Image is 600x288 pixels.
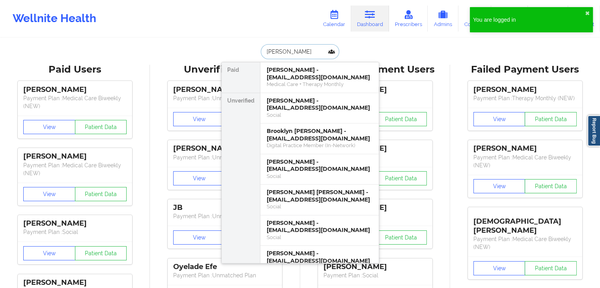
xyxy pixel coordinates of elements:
[267,203,372,210] div: Social
[267,250,372,264] div: [PERSON_NAME] - [EMAIL_ADDRESS][DOMAIN_NAME]
[173,262,277,271] div: Oyelade Efe
[173,94,277,102] p: Payment Plan : Unmatched Plan
[23,219,127,228] div: [PERSON_NAME]
[473,112,525,126] button: View
[75,187,127,201] button: Patient Data
[473,211,577,235] div: [DEMOGRAPHIC_DATA][PERSON_NAME]
[23,278,127,287] div: [PERSON_NAME]
[23,228,127,236] p: Payment Plan : Social
[428,6,458,32] a: Admins
[173,203,277,212] div: JB
[267,142,372,149] div: Digital Practice Member (In-Network)
[351,6,389,32] a: Dashboard
[267,189,372,203] div: [PERSON_NAME] [PERSON_NAME] - [EMAIL_ADDRESS][DOMAIN_NAME]
[473,261,525,275] button: View
[173,112,225,126] button: View
[473,153,577,169] p: Payment Plan : Medical Care Biweekly (NEW)
[473,85,577,94] div: [PERSON_NAME]
[473,144,577,153] div: [PERSON_NAME]
[267,97,372,112] div: [PERSON_NAME] - [EMAIL_ADDRESS][DOMAIN_NAME]
[173,212,277,220] p: Payment Plan : Unmatched Plan
[6,64,144,76] div: Paid Users
[23,120,75,134] button: View
[585,10,590,17] button: close
[267,158,372,173] div: [PERSON_NAME] - [EMAIL_ADDRESS][DOMAIN_NAME]
[267,81,372,88] div: Medical Care + Therapy Monthly
[525,179,577,193] button: Patient Data
[375,112,427,126] button: Patient Data
[173,271,277,279] p: Payment Plan : Unmatched Plan
[587,115,600,146] a: Report Bug
[473,179,525,193] button: View
[473,235,577,251] p: Payment Plan : Medical Care Biweekly (NEW)
[458,6,491,32] a: Coaches
[267,127,372,142] div: Brooklyn [PERSON_NAME] - [EMAIL_ADDRESS][DOMAIN_NAME]
[525,261,577,275] button: Patient Data
[155,64,294,76] div: Unverified Users
[375,230,427,245] button: Patient Data
[23,187,75,201] button: View
[23,246,75,260] button: View
[173,171,225,185] button: View
[267,219,372,234] div: [PERSON_NAME] - [EMAIL_ADDRESS][DOMAIN_NAME]
[173,230,225,245] button: View
[23,85,127,94] div: [PERSON_NAME]
[23,152,127,161] div: [PERSON_NAME]
[23,161,127,177] p: Payment Plan : Medical Care Biweekly (NEW)
[173,85,277,94] div: [PERSON_NAME]
[473,94,577,102] p: Payment Plan : Therapy Monthly (NEW)
[375,171,427,185] button: Patient Data
[323,262,427,271] div: [PERSON_NAME]
[267,234,372,241] div: Social
[323,271,427,279] p: Payment Plan : Social
[456,64,594,76] div: Failed Payment Users
[389,6,428,32] a: Prescribers
[222,62,260,93] div: Paid
[473,16,585,24] div: You are logged in
[75,120,127,134] button: Patient Data
[23,94,127,110] p: Payment Plan : Medical Care Biweekly (NEW)
[267,112,372,118] div: Social
[173,153,277,161] p: Payment Plan : Unmatched Plan
[525,112,577,126] button: Patient Data
[317,6,351,32] a: Calendar
[267,173,372,180] div: Social
[173,144,277,153] div: [PERSON_NAME]
[267,66,372,81] div: [PERSON_NAME] - [EMAIL_ADDRESS][DOMAIN_NAME]
[75,246,127,260] button: Patient Data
